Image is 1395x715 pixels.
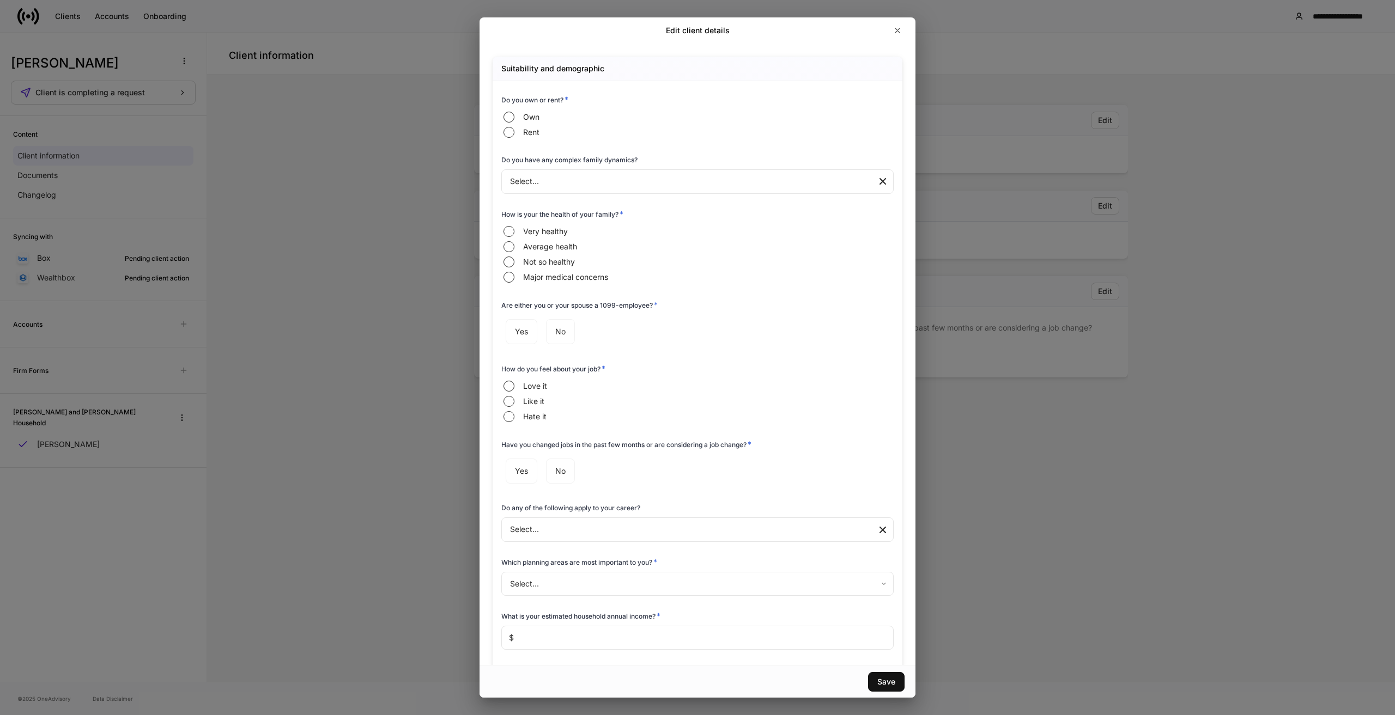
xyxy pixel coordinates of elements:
h2: Edit client details [666,25,730,36]
span: Like it [523,396,544,407]
span: Not so healthy [523,256,575,267]
h6: Which planning areas are most important to you? [501,557,657,567]
span: Average health [523,241,577,252]
h6: What is your estimated household annual income? [501,610,660,621]
h6: How do you feel about your job? [501,363,605,374]
span: Love it [523,381,547,392]
h6: Do you own or rent? [501,94,568,105]
p: $ [509,632,514,643]
div: Select... [501,572,893,596]
button: Save [868,672,905,692]
span: Very healthy [523,226,568,237]
span: Major medical concerns [523,272,608,283]
h6: Are either you or your spouse a 1099-employee? [501,300,658,310]
h6: Do any of the following apply to your career? [501,503,640,513]
h5: Suitability and demographic [501,63,604,74]
span: Own [523,112,539,123]
h6: How is your the health of your family? [501,209,623,219]
span: Hate it [523,411,547,422]
span: Rent [523,127,539,138]
h6: Do you have any complex family dynamics? [501,155,638,165]
div: Select... [501,169,876,193]
div: Select... [501,517,876,541]
h6: Have you changed jobs in the past few months or are considering a job change? [501,439,751,450]
div: Save [877,678,895,686]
